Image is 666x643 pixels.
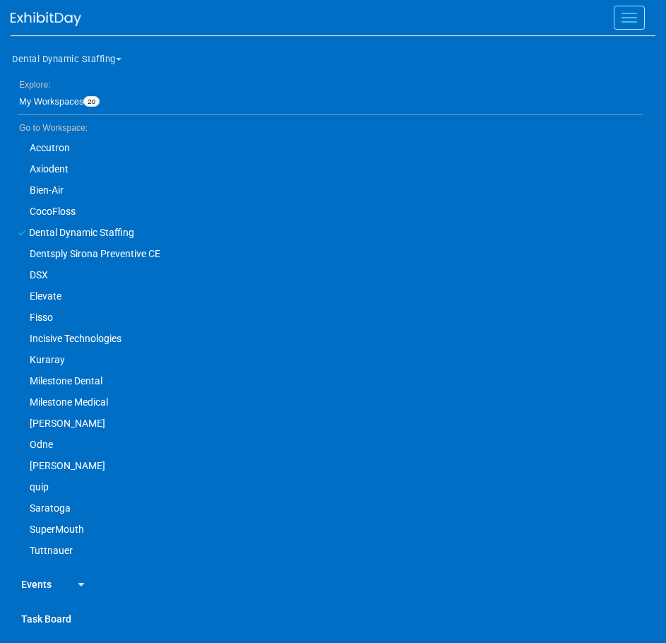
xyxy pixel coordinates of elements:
[11,137,643,158] a: Accutron
[11,540,643,561] a: Tuttnauer
[11,12,81,26] img: ExhibitDay
[11,476,643,497] a: quip
[614,6,645,30] button: Menu
[11,391,643,413] a: Milestone Medical
[11,497,643,519] a: Saratoga
[11,285,643,307] a: Elevate
[83,96,100,107] span: 20
[11,158,643,179] a: Axiodent
[11,349,643,370] a: Kuraray
[11,601,655,636] a: Task Board
[18,89,643,114] a: My Workspaces20
[11,370,643,391] a: Milestone Dental
[11,76,643,89] li: Explore:
[11,243,643,264] a: Dentsply Sirona Preventive CE
[11,328,643,349] a: Incisive Technologies
[11,455,643,476] a: [PERSON_NAME]
[11,222,643,243] a: Dental Dynamic Staffing
[11,119,643,137] li: Go to Workspace:
[11,519,643,540] a: SuperMouth
[11,179,643,201] a: Bien-Air
[11,42,139,71] button: Dental Dynamic Staffing
[11,413,643,434] a: [PERSON_NAME]
[11,566,62,601] a: Events
[11,434,643,455] a: Odne
[11,307,643,328] a: Fisso
[11,264,643,285] a: DSX
[11,201,643,222] a: CocoFloss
